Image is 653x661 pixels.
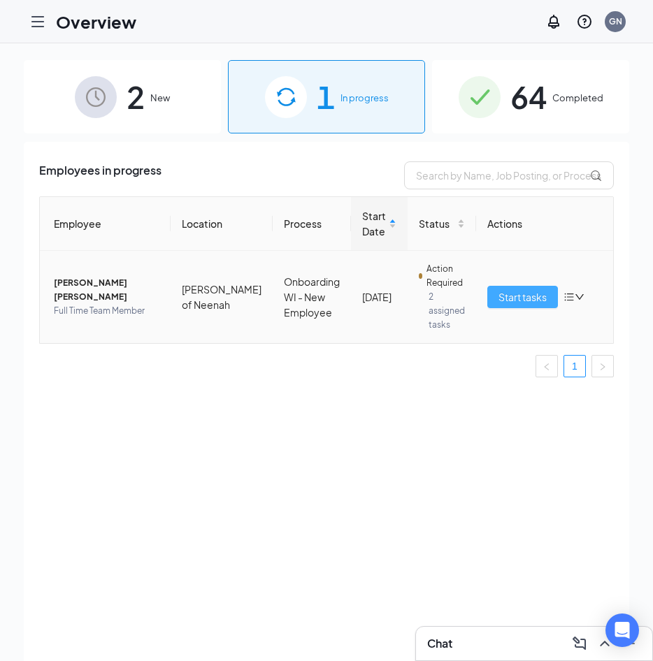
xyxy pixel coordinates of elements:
[594,632,616,655] button: ChevronUp
[429,290,465,332] span: 2 assigned tasks
[476,197,613,251] th: Actions
[171,251,273,343] td: [PERSON_NAME] of Neenah
[498,289,547,305] span: Start tasks
[545,13,562,30] svg: Notifications
[426,262,465,290] span: Action Required
[171,197,273,251] th: Location
[571,635,588,652] svg: ComposeMessage
[552,91,603,105] span: Completed
[29,13,46,30] svg: Hamburger
[591,355,614,377] li: Next Page
[54,304,159,318] span: Full Time Team Member
[591,355,614,377] button: right
[54,276,159,304] span: [PERSON_NAME] [PERSON_NAME]
[419,216,454,231] span: Status
[564,355,586,377] li: 1
[568,632,591,655] button: ComposeMessage
[487,286,558,308] button: Start tasks
[408,197,476,251] th: Status
[40,197,171,251] th: Employee
[273,251,351,343] td: Onboarding WI - New Employee
[340,91,389,105] span: In progress
[273,197,351,251] th: Process
[127,73,145,121] span: 2
[596,635,613,652] svg: ChevronUp
[605,613,639,647] div: Open Intercom Messenger
[404,161,614,189] input: Search by Name, Job Posting, or Process
[564,356,585,377] a: 1
[536,355,558,377] button: left
[39,161,162,189] span: Employees in progress
[564,291,575,303] span: bars
[543,363,551,371] span: left
[362,289,396,305] div: [DATE]
[536,355,558,377] li: Previous Page
[362,208,386,239] span: Start Date
[598,363,607,371] span: right
[510,73,547,121] span: 64
[56,10,136,34] h1: Overview
[427,636,452,651] h3: Chat
[575,292,584,302] span: down
[609,15,622,27] div: GN
[150,91,170,105] span: New
[317,73,335,121] span: 1
[576,13,593,30] svg: QuestionInfo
